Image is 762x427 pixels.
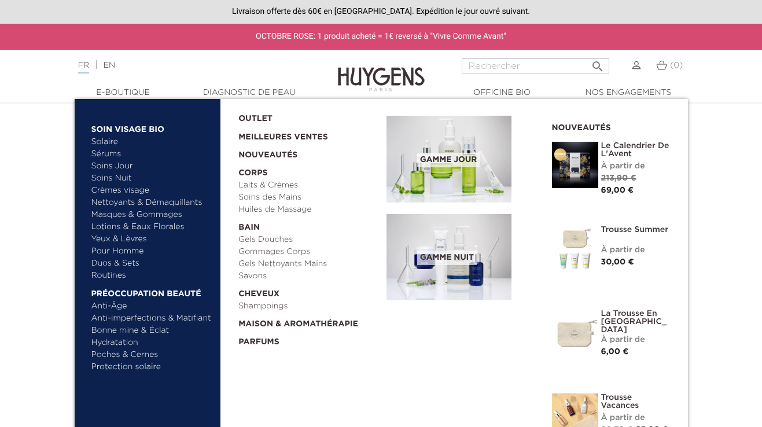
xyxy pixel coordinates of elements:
[601,412,671,424] div: À partir de
[386,214,511,301] img: routine_nuit_banner.jpg
[91,245,212,257] a: Pour Homme
[238,192,378,204] a: Soins des Mains
[65,87,181,99] a: E-Boutique
[91,117,212,136] a: Soin Visage Bio
[587,55,608,71] button: 
[238,161,378,179] a: Corps
[601,393,671,410] a: Trousse Vacances
[601,186,634,194] span: 69,00 €
[91,185,212,197] a: Crèmes visage
[91,221,212,233] a: Lotions & Eaux Florales
[386,214,535,301] a: Gamme nuit
[238,258,378,270] a: Gels Nettoyants Mains
[91,136,212,148] a: Solaire
[91,282,212,300] a: Préoccupation beauté
[91,257,212,270] a: Duos & Sets
[91,197,212,209] a: Nettoyants & Démaquillants
[670,61,683,69] span: (0)
[386,116,511,203] img: routine_jour_banner.jpg
[417,153,480,167] span: Gamme jour
[91,361,212,373] a: Protection solaire
[238,204,378,216] a: Huiles de Massage
[91,300,212,312] a: Anti-Âge
[386,116,535,203] a: Gamme jour
[238,107,368,125] a: OUTLET
[417,251,477,265] span: Gamme nuit
[91,160,212,172] a: Soins Jour
[338,49,425,93] img: Huygens
[601,160,671,172] div: À partir de
[91,209,212,221] a: Masques & Gommages
[238,282,378,300] a: Cheveux
[238,234,378,246] a: Gels Douches
[238,246,378,258] a: Gommages Corps
[91,325,212,337] a: Bonne mine & Éclat
[570,87,686,99] a: Nos engagements
[601,142,671,158] a: Le Calendrier de L'Avent
[78,61,89,73] a: FR
[444,87,560,99] a: Officine Bio
[552,310,598,356] img: La Trousse en Coton
[91,270,212,282] a: Routines
[192,87,307,99] a: Diagnostic de peau
[72,58,309,72] div: |
[238,179,378,192] a: Laits & Crèmes
[601,174,636,182] span: 213,90 €
[238,216,378,234] a: Bain
[60,144,702,166] h1: La page que vous cherchez n'a pas été trouvée.
[104,61,115,69] a: EN
[91,349,212,361] a: Poches & Cernes
[601,334,671,346] div: À partir de
[238,143,378,161] a: Nouveautés
[91,312,212,325] a: Anti-imperfections & Matifiant
[601,226,671,234] a: Trousse Summer
[238,300,378,312] a: Shampoings
[238,330,378,348] a: Parfums
[60,383,702,405] h2: Suivez-nous
[91,337,212,349] a: Hydratation
[91,172,202,185] a: Soins Nuit
[552,142,598,188] img: Le Calendrier de L'Avent
[462,58,609,73] input: Rechercher
[91,148,212,160] a: Sérums
[91,233,212,245] a: Yeux & Lèvres
[601,348,629,356] span: 6,00 €
[601,310,671,334] a: La Trousse en [GEOGRAPHIC_DATA]
[238,270,378,282] a: Savons
[601,258,634,266] span: 30,00 €
[238,312,378,330] a: Maison & Aromathérapie
[238,125,368,143] a: Meilleures Ventes
[552,119,671,133] h2: Nouveautés
[591,56,605,70] i: 
[552,226,598,272] img: Trousse Summer
[601,244,671,256] div: À partir de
